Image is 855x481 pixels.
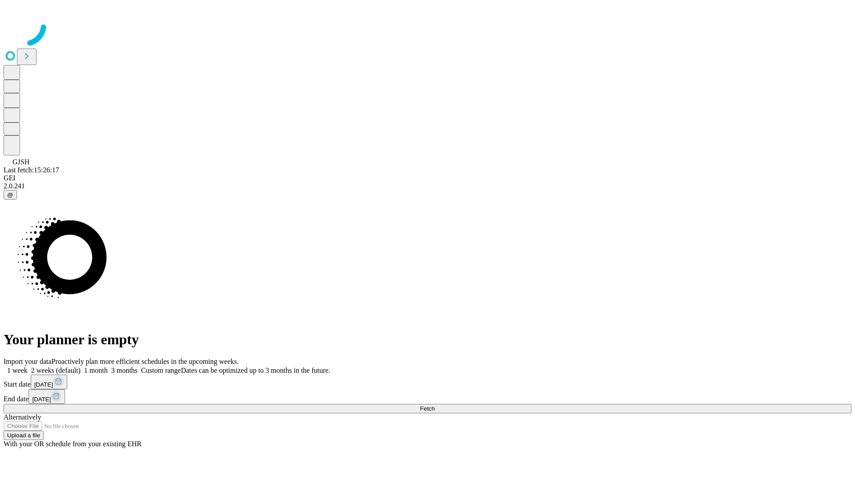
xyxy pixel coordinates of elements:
[84,367,108,374] span: 1 month
[34,381,53,388] span: [DATE]
[31,367,81,374] span: 2 weeks (default)
[4,431,44,440] button: Upload a file
[31,375,67,389] button: [DATE]
[4,182,851,190] div: 2.0.241
[4,375,851,389] div: Start date
[4,440,142,448] span: With your OR schedule from your existing EHR
[4,389,851,404] div: End date
[4,174,851,182] div: GEI
[4,358,52,365] span: Import your data
[4,166,59,174] span: Last fetch: 15:26:17
[32,396,51,403] span: [DATE]
[52,358,239,365] span: Proactively plan more efficient schedules in the upcoming weeks.
[4,404,851,413] button: Fetch
[4,190,17,200] button: @
[12,158,29,166] span: GJSH
[420,405,435,412] span: Fetch
[4,331,851,348] h1: Your planner is empty
[7,192,13,198] span: @
[28,389,65,404] button: [DATE]
[7,367,28,374] span: 1 week
[181,367,330,374] span: Dates can be optimized up to 3 months in the future.
[111,367,138,374] span: 3 months
[4,413,41,421] span: Alternatively
[141,367,181,374] span: Custom range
